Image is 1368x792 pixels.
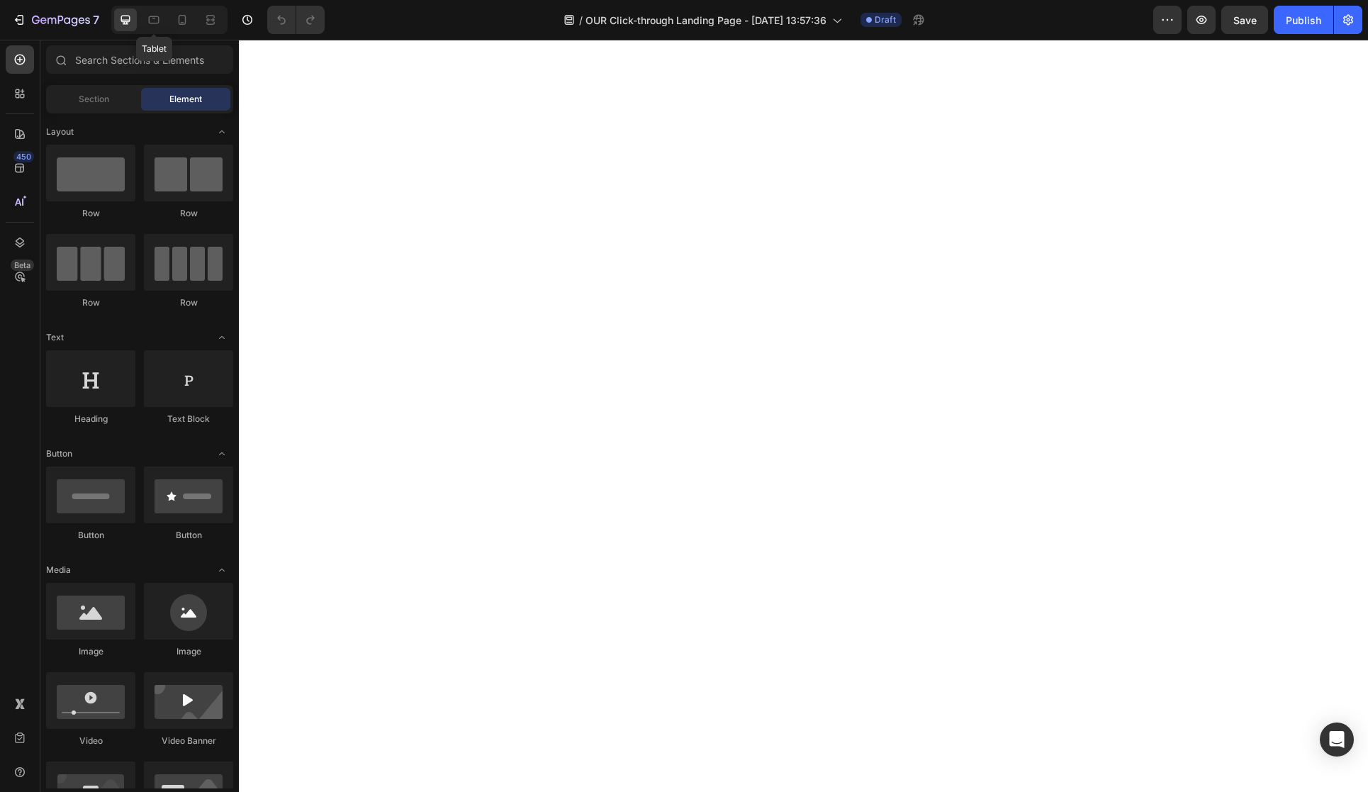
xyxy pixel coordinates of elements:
[79,93,109,106] span: Section
[46,207,135,220] div: Row
[144,296,233,309] div: Row
[46,296,135,309] div: Row
[46,564,71,576] span: Media
[211,559,233,581] span: Toggle open
[13,151,34,162] div: 450
[46,45,233,74] input: Search Sections & Elements
[211,121,233,143] span: Toggle open
[239,40,1368,792] iframe: Design area
[11,260,34,271] div: Beta
[585,13,826,28] span: OUR Click-through Landing Page - [DATE] 13:57:36
[211,442,233,465] span: Toggle open
[46,529,135,542] div: Button
[169,93,202,106] span: Element
[579,13,583,28] span: /
[46,645,135,658] div: Image
[46,331,64,344] span: Text
[46,447,72,460] span: Button
[1233,14,1257,26] span: Save
[46,413,135,425] div: Heading
[1221,6,1268,34] button: Save
[144,413,233,425] div: Text Block
[144,645,233,658] div: Image
[144,529,233,542] div: Button
[875,13,896,26] span: Draft
[211,326,233,349] span: Toggle open
[267,6,325,34] div: Undo/Redo
[46,735,135,747] div: Video
[6,6,106,34] button: 7
[46,126,74,138] span: Layout
[144,735,233,747] div: Video Banner
[1274,6,1333,34] button: Publish
[144,207,233,220] div: Row
[93,11,99,28] p: 7
[1320,723,1354,757] div: Open Intercom Messenger
[1286,13,1321,28] div: Publish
